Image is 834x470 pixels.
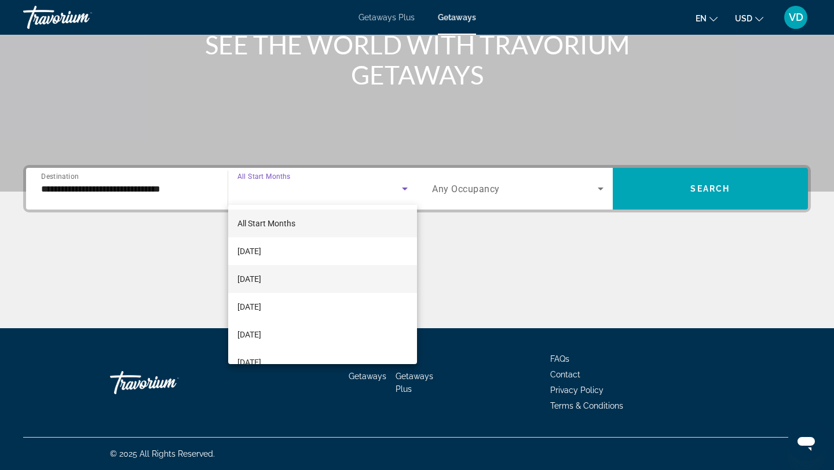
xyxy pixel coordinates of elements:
[237,300,261,314] span: [DATE]
[237,219,295,228] span: All Start Months
[237,272,261,286] span: [DATE]
[237,244,261,258] span: [DATE]
[237,355,261,369] span: [DATE]
[237,328,261,342] span: [DATE]
[788,424,825,461] iframe: Button to launch messaging window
